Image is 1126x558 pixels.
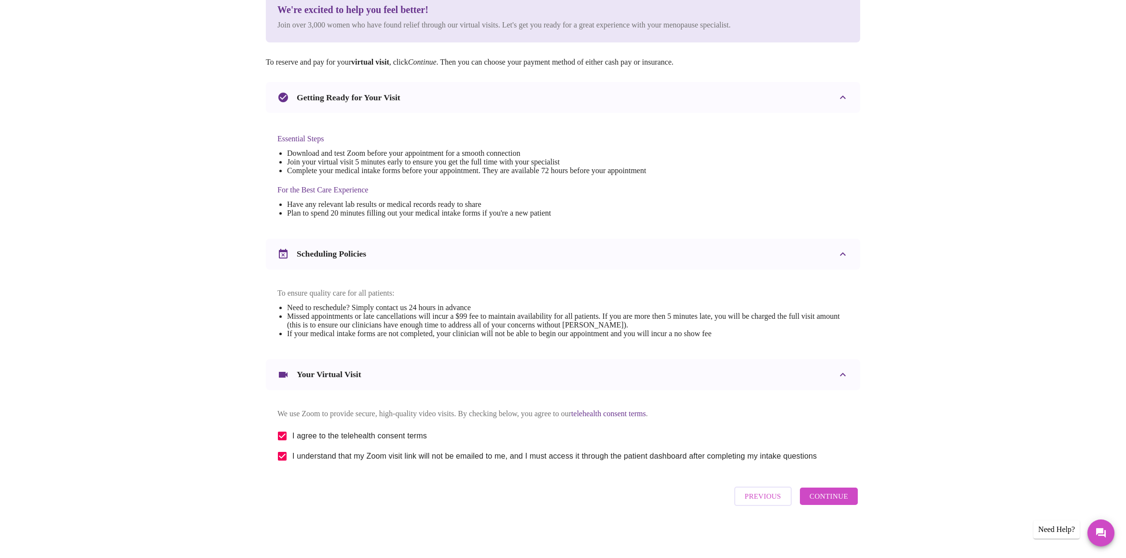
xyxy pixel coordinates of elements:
[287,158,646,166] li: Join your virtual visit 5 minutes early to ensure you get the full time with your specialist
[277,135,646,143] h4: Essential Steps
[1087,519,1114,546] button: Messages
[277,186,646,194] h4: For the Best Care Experience
[810,490,848,503] span: Continue
[571,409,646,418] a: telehealth consent terms
[277,289,849,298] p: To ensure quality care for all patients:
[297,369,361,380] h3: Your Virtual Visit
[287,312,849,329] li: Missed appointments or late cancellations will incur a $99 fee to maintain availability for all p...
[297,249,366,259] h3: Scheduling Policies
[1033,520,1080,539] div: Need Help?
[287,149,646,158] li: Download and test Zoom before your appointment for a smooth connection
[408,58,437,66] em: Continue
[277,409,849,418] p: We use Zoom to provide secure, high-quality video visits. By checking below, you agree to our .
[266,82,860,113] div: Getting Ready for Your Visit
[297,93,400,103] h3: Getting Ready for Your Visit
[287,209,646,218] li: Plan to spend 20 minutes filling out your medical intake forms if you're a new patient
[734,487,792,506] button: Previous
[266,58,860,67] p: To reserve and pay for your , click . Then you can choose your payment method of either cash pay ...
[287,329,849,338] li: If your medical intake forms are not completed, your clinician will not be able to begin our appo...
[351,58,389,66] strong: virtual visit
[287,166,646,175] li: Complete your medical intake forms before your appointment. They are available 72 hours before yo...
[277,4,731,15] h3: We're excited to help you feel better!
[745,490,781,503] span: Previous
[292,430,427,442] span: I agree to the telehealth consent terms
[800,488,858,505] button: Continue
[266,359,860,390] div: Your Virtual Visit
[292,450,817,462] span: I understand that my Zoom visit link will not be emailed to me, and I must access it through the ...
[266,239,860,270] div: Scheduling Policies
[287,303,849,312] li: Need to reschedule? Simply contact us 24 hours in advance
[287,200,646,209] li: Have any relevant lab results or medical records ready to share
[277,19,731,31] p: Join over 3,000 women who have found relief through our virtual visits. Let's get you ready for a...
